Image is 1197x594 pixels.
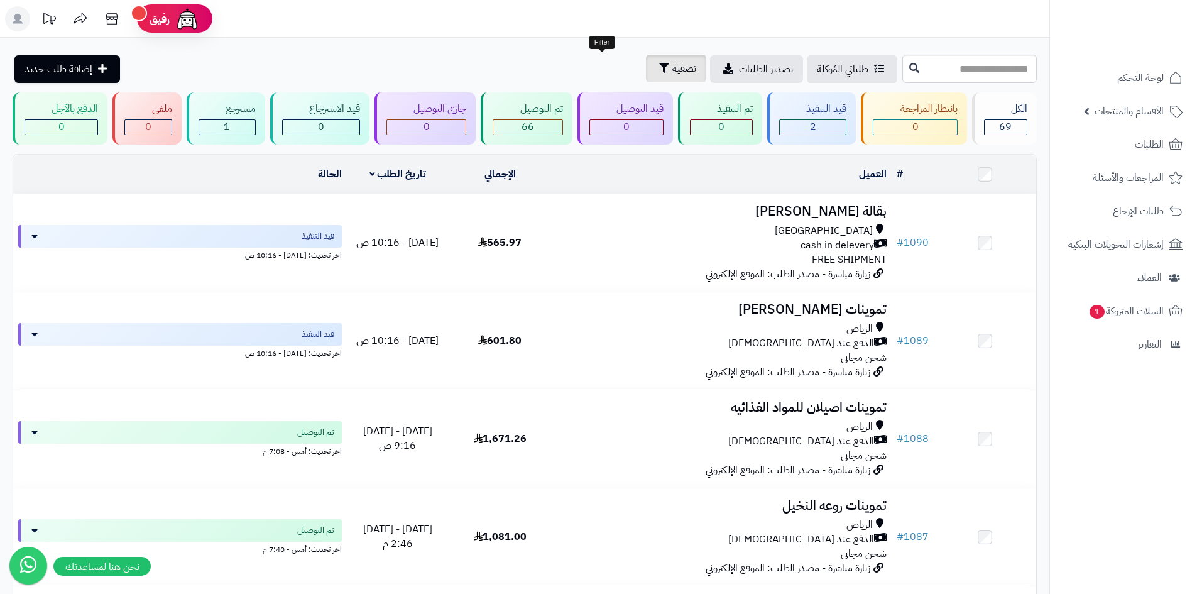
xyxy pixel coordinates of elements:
[970,92,1039,145] a: الكل69
[493,102,562,116] div: تم التوصيل
[1058,196,1189,226] a: طلبات الإرجاع
[728,434,874,449] span: الدفع عند [DEMOGRAPHIC_DATA]
[478,333,522,348] span: 601.80
[841,546,887,561] span: شحن مجاني
[690,102,753,116] div: تم التنفيذ
[493,120,562,135] div: 66
[1090,305,1105,319] span: 1
[372,92,478,145] a: جاري التوصيل 0
[150,11,170,26] span: رفيق
[25,62,92,77] span: إضافة طلب جديد
[841,448,887,463] span: شحن مجاني
[268,92,372,145] a: قيد الاسترجاع 0
[859,167,887,182] a: العميل
[25,120,97,135] div: 0
[589,102,664,116] div: قيد التوصيل
[646,55,706,82] button: تصفية
[184,92,268,145] a: مسترجع 1
[897,529,929,544] a: #1087
[302,328,334,341] span: قيد التنفيذ
[369,167,427,182] a: تاريخ الطلب
[478,235,522,250] span: 565.97
[984,102,1027,116] div: الكل
[1058,229,1189,260] a: إشعارات التحويلات البنكية
[897,333,929,348] a: #1089
[124,102,172,116] div: ملغي
[474,431,527,446] span: 1,671.26
[706,463,870,478] span: زيارة مباشرة - مصدر الطلب: الموقع الإلكتروني
[841,350,887,365] span: شحن مجاني
[1058,296,1189,326] a: السلات المتروكة1
[1093,169,1164,187] span: المراجعات والأسئلة
[817,62,868,77] span: طلباتي المُوكلة
[199,120,255,135] div: 1
[810,119,816,135] span: 2
[25,102,98,116] div: الدفع بالآجل
[846,322,873,336] span: الرياض
[706,561,870,576] span: زيارة مباشرة - مصدر الطلب: الموقع الإلكتروني
[1058,129,1189,160] a: الطلبات
[846,420,873,434] span: الرياض
[672,61,696,76] span: تصفية
[897,529,904,544] span: #
[125,120,171,135] div: 0
[282,102,360,116] div: قيد الاسترجاع
[1135,136,1164,153] span: الطلبات
[386,102,466,116] div: جاري التوصيل
[779,102,846,116] div: قيد التنفيذ
[675,92,765,145] a: تم التنفيذ 0
[175,6,200,31] img: ai-face.png
[897,235,904,250] span: #
[807,55,897,83] a: طلباتي المُوكلة
[356,333,439,348] span: [DATE] - 10:16 ص
[1058,163,1189,193] a: المراجعات والأسئلة
[18,444,342,457] div: اخر تحديث: أمس - 7:08 م
[691,120,752,135] div: 0
[556,204,887,219] h3: بقالة [PERSON_NAME]
[706,365,870,380] span: زيارة مباشرة - مصدر الطلب: الموقع الإلكتروني
[297,524,334,537] span: تم التوصيل
[14,55,120,83] a: إضافة طلب جديد
[1058,263,1189,293] a: العملاء
[283,120,359,135] div: 0
[873,102,957,116] div: بانتظار المراجعة
[1138,336,1162,353] span: التقارير
[1068,236,1164,253] span: إشعارات التحويلات البنكية
[18,248,342,261] div: اخر تحديث: [DATE] - 10:16 ص
[728,532,874,547] span: الدفع عند [DEMOGRAPHIC_DATA]
[912,119,919,135] span: 0
[1113,202,1164,220] span: طلبات الإرجاع
[302,230,334,243] span: قيد التنفيذ
[706,267,870,282] span: زيارة مباشرة - مصدر الطلب: الموقع الإلكتروني
[728,336,874,351] span: الدفع عند [DEMOGRAPHIC_DATA]
[199,102,256,116] div: مسترجع
[363,522,432,551] span: [DATE] - [DATE] 2:46 م
[474,529,527,544] span: 1,081.00
[478,92,574,145] a: تم التوصيل 66
[1088,302,1164,320] span: السلات المتروكة
[775,224,873,238] span: [GEOGRAPHIC_DATA]
[710,55,803,83] a: تصدير الطلبات
[145,119,151,135] span: 0
[484,167,516,182] a: الإجمالي
[363,424,432,453] span: [DATE] - [DATE] 9:16 ص
[18,542,342,555] div: اخر تحديث: أمس - 7:40 م
[780,120,846,135] div: 2
[318,167,342,182] a: الحالة
[33,6,65,35] a: تحديثات المنصة
[522,119,534,135] span: 66
[1095,102,1164,120] span: الأقسام والمنتجات
[858,92,969,145] a: بانتظار المراجعة 0
[424,119,430,135] span: 0
[318,119,324,135] span: 0
[718,119,724,135] span: 0
[812,252,887,267] span: FREE SHIPMENT
[846,518,873,532] span: الرياض
[589,36,615,50] div: Filter
[58,119,65,135] span: 0
[801,238,874,253] span: cash in delevery
[575,92,675,145] a: قيد التوصيل 0
[556,498,887,513] h3: تموينات روعه النخيل
[1058,63,1189,93] a: لوحة التحكم
[1137,269,1162,287] span: العملاء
